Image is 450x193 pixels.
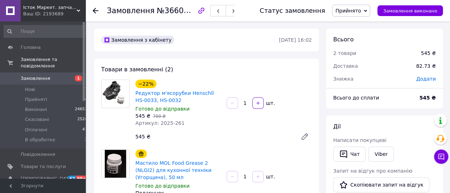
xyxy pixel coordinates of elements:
[102,80,129,108] img: Редуктор м'ясорубки Henschll HS-0033, HS-0032
[368,147,393,162] a: Viber
[135,183,190,189] span: Готово до відправки
[333,123,341,130] span: Дії
[333,36,353,43] span: Всього
[333,168,412,174] span: Запит на відгук про компанію
[416,76,436,82] span: Додати
[333,63,358,69] span: Доставка
[105,150,126,178] img: Мастило MOL Food Grease 2 (NLGI2) для кухонної техніки (Угорщина), 50 мл
[101,36,174,44] div: Замовлення з кабінету
[264,173,276,180] div: шт.
[333,50,356,56] span: 2 товари
[434,149,448,164] button: Чат з покупцем
[419,95,436,101] b: 545 ₴
[135,90,214,103] a: Редуктор м'ясорубки Henschll HS-0033, HS-0032
[107,6,155,15] span: Замовлення
[68,176,76,182] span: 62
[421,50,436,57] div: 545 ₴
[93,7,98,14] div: Повернутися назад
[383,8,437,14] span: Замовлення виконано
[82,127,87,133] span: 41
[21,44,41,51] span: Головна
[333,76,353,82] span: Знижка
[279,37,312,43] time: [DATE] 16:02
[264,100,276,107] div: шт.
[23,11,86,17] div: Ваш ID: 2193689
[133,132,295,142] div: 545 ₴
[4,25,88,38] input: Пошук
[335,8,361,14] span: Прийнято
[333,177,429,192] button: Скопіювати запит на відгук
[135,80,156,88] div: −22%
[21,151,55,158] span: Повідомлення
[21,75,50,82] span: Замовлення
[333,95,379,101] span: Всього до сплати
[75,106,87,113] span: 24653
[135,106,190,112] span: Готово до відправки
[333,147,366,162] button: Чат
[25,86,35,93] span: Нові
[298,129,312,144] a: Редагувати
[153,114,166,119] span: 700 ₴
[25,96,47,103] span: Прийняті
[21,163,66,170] span: Товари та послуги
[260,7,325,14] div: Статус замовлення
[85,86,87,93] span: 1
[23,4,77,11] span: Істок Маркет. запчастини до побутової техніки.
[21,56,86,69] span: Замовлення та повідомлення
[377,5,443,16] button: Замовлення виконано
[85,137,87,143] span: 2
[135,113,150,119] span: 545 ₴
[25,106,47,113] span: Виконані
[101,66,173,73] span: Товари в замовленні (2)
[135,120,185,126] span: Артикул: 2025-261
[157,6,207,15] span: №366029244
[25,137,55,143] span: В обработке
[76,176,88,182] span: 99+
[25,127,47,133] span: Оплачені
[135,160,212,180] a: Мастило MOL Food Grease 2 (NLGI2) для кухонної техніки (Угорщина), 50 мл
[82,96,87,103] span: 34
[25,116,49,123] span: Скасовані
[333,137,386,143] span: Написати покупцеві
[412,58,440,74] div: 82.73 ₴
[75,75,82,81] span: 1
[77,116,87,123] span: 2524
[21,176,73,182] span: [DEMOGRAPHIC_DATA]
